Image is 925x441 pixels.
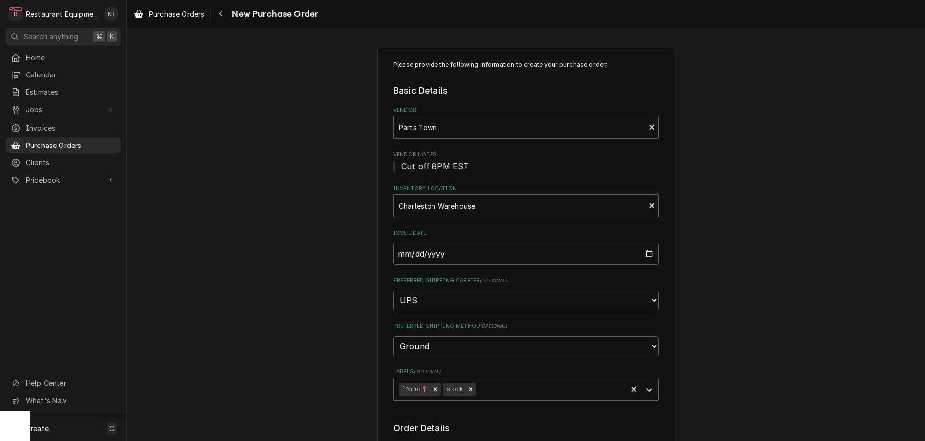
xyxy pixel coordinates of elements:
[465,383,476,396] div: Remove stock
[104,7,118,21] div: KR
[6,120,121,136] a: Invoices
[26,395,115,406] span: What's New
[130,6,208,22] a: Purchase Orders
[393,185,659,193] label: Inventory Location
[399,383,430,396] div: ¹ Nitro📍
[443,383,466,396] div: stock
[149,9,204,19] span: Purchase Orders
[213,6,229,22] button: Navigate back
[104,7,118,21] div: Kelli Robinette's Avatar
[9,7,23,21] div: Restaurant Equipment Diagnostics's Avatar
[393,243,659,265] input: yyyy-mm-dd
[26,123,116,133] span: Invoices
[6,67,121,83] a: Calendar
[96,31,103,42] span: ⌘
[393,277,659,310] div: Preferred Shipping Carrier
[6,84,121,100] a: Estimates
[6,172,121,188] a: Go to Pricebook
[393,322,659,356] div: Preferred Shipping Method
[480,278,507,283] span: ( optional )
[393,322,659,330] label: Preferred Shipping Method
[393,60,659,69] p: Please provide the following information to create your purchase order:
[6,49,121,66] a: Home
[393,106,659,114] label: Vendor
[26,175,101,185] span: Pricebook
[9,7,23,21] div: R
[393,84,659,97] legend: Basic Details
[26,140,116,150] span: Purchase Orders
[26,87,116,97] span: Estimates
[24,31,78,42] span: Search anything
[6,392,121,409] a: Go to What's New
[393,106,659,139] div: Vendor
[480,323,508,329] span: ( optional )
[393,277,659,285] label: Preferred Shipping Carrier
[26,70,116,80] span: Calendar
[26,9,99,19] div: Restaurant Equipment Diagnostics
[6,101,121,118] a: Go to Jobs
[393,422,659,435] legend: Order Details
[393,229,659,265] div: Issue Date
[110,31,114,42] span: K
[414,369,441,374] span: ( optional )
[393,151,659,172] div: Vendor Notes
[393,185,659,217] div: Inventory Location
[393,160,659,172] span: Vendor Notes
[393,229,659,237] label: Issue Date
[109,423,114,434] span: C
[26,424,49,433] span: Create
[26,52,116,63] span: Home
[6,375,121,391] a: Go to Help Center
[26,104,101,115] span: Jobs
[401,161,469,171] span: Cut off 8PM EST
[6,137,121,153] a: Purchase Orders
[26,157,116,168] span: Clients
[393,151,659,159] span: Vendor Notes
[229,7,318,21] span: New Purchase Order
[26,378,115,388] span: Help Center
[393,368,659,400] div: Labels
[393,368,659,376] label: Labels
[6,28,121,45] button: Search anything⌘K
[430,383,441,396] div: Remove ¹ Nitro📍
[6,154,121,171] a: Clients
